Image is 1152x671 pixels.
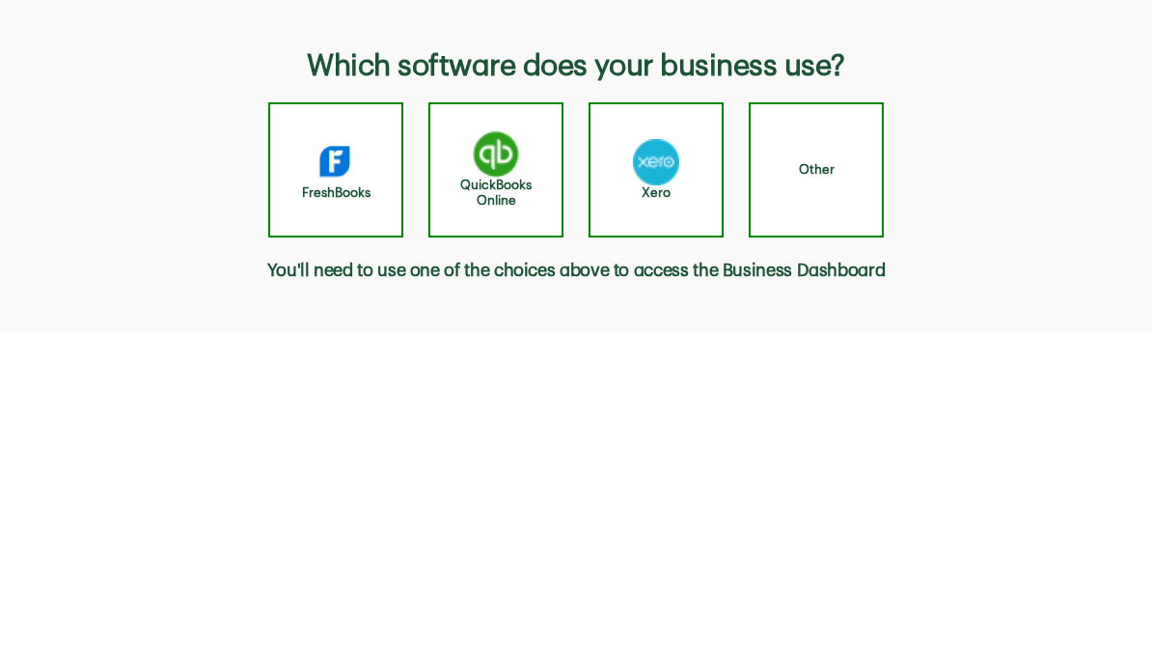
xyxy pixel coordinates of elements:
img: QuickBooks Online [473,131,519,178]
h4: FreshBooks [302,185,370,201]
img: FreshBooks [316,139,356,185]
h3: Which software does your business use? [307,48,844,83]
span: You'll need to use one of the choices above to access the Business Dashboard [267,257,886,284]
h4: Xero [642,185,671,201]
h4: Other [799,162,835,178]
img: Xero [633,139,679,185]
h4: QuickBooks Online [442,178,550,209]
